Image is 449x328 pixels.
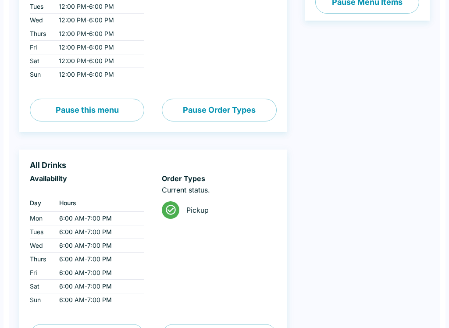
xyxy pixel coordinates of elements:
[30,27,52,41] td: Thurs
[52,280,144,293] td: 6:00 AM - 7:00 PM
[52,54,145,68] td: 12:00 PM - 6:00 PM
[186,206,269,214] span: Pickup
[30,14,52,27] td: Wed
[52,225,144,239] td: 6:00 AM - 7:00 PM
[30,253,52,266] td: Thurs
[30,99,144,121] button: Pause this menu
[30,225,52,239] td: Tues
[162,99,276,121] button: Pause Order Types
[30,185,144,194] p: ‏
[162,174,276,183] h6: Order Types
[30,280,52,293] td: Sat
[52,266,144,280] td: 6:00 AM - 7:00 PM
[52,194,144,212] th: Hours
[52,68,145,82] td: 12:00 PM - 6:00 PM
[30,41,52,54] td: Fri
[162,185,276,194] p: Current status.
[52,239,144,253] td: 6:00 AM - 7:00 PM
[30,266,52,280] td: Fri
[30,239,52,253] td: Wed
[30,293,52,307] td: Sun
[52,14,145,27] td: 12:00 PM - 6:00 PM
[52,253,144,266] td: 6:00 AM - 7:00 PM
[30,212,52,225] td: Mon
[52,212,144,225] td: 6:00 AM - 7:00 PM
[30,68,52,82] td: Sun
[52,293,144,307] td: 6:00 AM - 7:00 PM
[30,194,52,212] th: Day
[52,27,145,41] td: 12:00 PM - 6:00 PM
[52,41,145,54] td: 12:00 PM - 6:00 PM
[30,54,52,68] td: Sat
[30,174,144,183] h6: Availability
